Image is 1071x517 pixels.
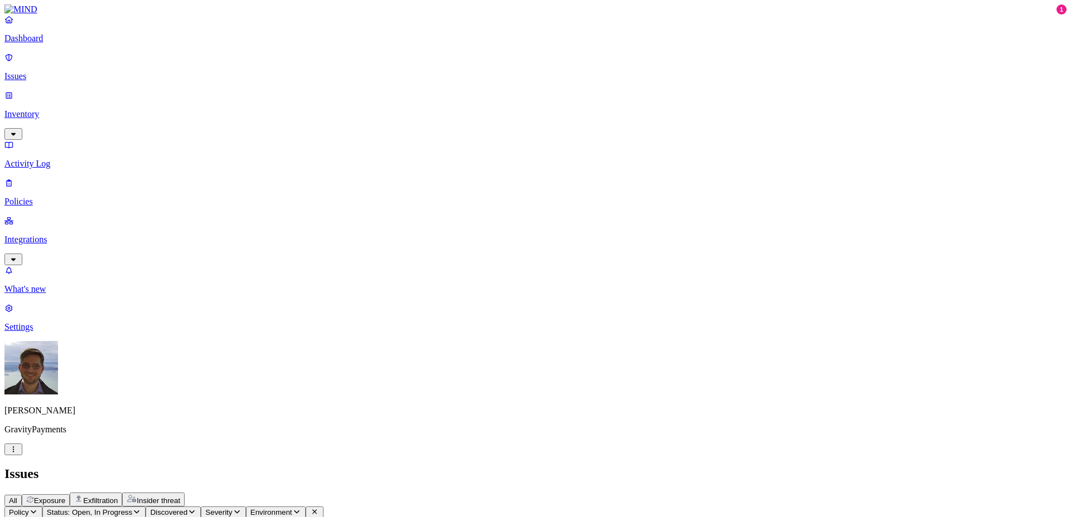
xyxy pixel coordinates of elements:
p: Dashboard [4,33,1067,43]
a: Activity Log [4,140,1067,169]
a: What's new [4,265,1067,294]
span: Insider threat [137,496,180,505]
p: Integrations [4,235,1067,245]
span: Discovered [150,508,187,516]
span: Policy [9,508,29,516]
p: Settings [4,322,1067,332]
p: GravityPayments [4,425,1067,435]
p: Inventory [4,109,1067,119]
span: Environment [250,508,292,516]
a: Issues [4,52,1067,81]
p: Policies [4,197,1067,207]
h2: Issues [4,466,1067,481]
p: What's new [4,284,1067,294]
p: [PERSON_NAME] [4,406,1067,416]
a: Inventory [4,90,1067,138]
p: Activity Log [4,159,1067,169]
div: 1 [1056,4,1067,14]
a: Integrations [4,216,1067,264]
a: Policies [4,178,1067,207]
a: Dashboard [4,14,1067,43]
span: All [9,496,17,505]
img: MIND [4,4,37,14]
span: Status: Open, In Progress [47,508,132,516]
a: Settings [4,303,1067,332]
img: Mac Kostrzewski [4,341,58,394]
span: Exfiltration [83,496,118,505]
p: Issues [4,71,1067,81]
span: Exposure [34,496,65,505]
span: Severity [205,508,232,516]
a: MIND [4,4,1067,14]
